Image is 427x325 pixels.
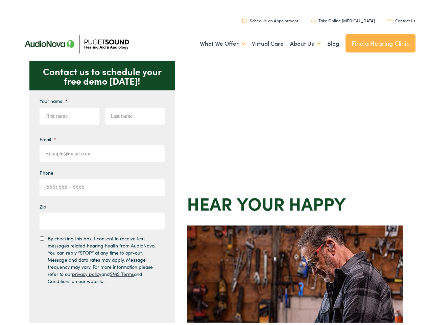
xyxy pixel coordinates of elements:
label: Email [40,134,56,140]
input: First name [40,106,99,123]
img: utility icon [311,17,316,21]
input: Last name [105,106,165,123]
a: Contact Us [388,16,415,21]
a: Virtual Care [252,29,284,54]
label: By checking this box, I consent to receive text messages related hearing health from AudioNova. Y... [48,233,159,283]
a: About Us [290,29,321,54]
img: utility icon [388,17,393,20]
img: utility icon [242,16,246,21]
strong: Hear [187,189,232,213]
strong: your Happy [237,189,346,213]
a: Blog [327,29,339,54]
a: What We Offer [200,29,245,54]
a: Take Online [MEDICAL_DATA] [311,16,375,21]
input: example@email.com [40,143,165,160]
a: Schedule an Appointment [242,16,298,21]
a: privacy policy [72,268,101,275]
input: (XXX) XXX - XXXX [40,177,165,194]
label: Your name [40,96,68,102]
label: Zip [40,201,46,208]
label: Phone [40,168,53,174]
a: Find a Hearing Clinic [346,32,416,50]
p: Contact us to schedule your free demo [DATE]! [29,59,175,88]
a: SMS Terms [110,268,134,275]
